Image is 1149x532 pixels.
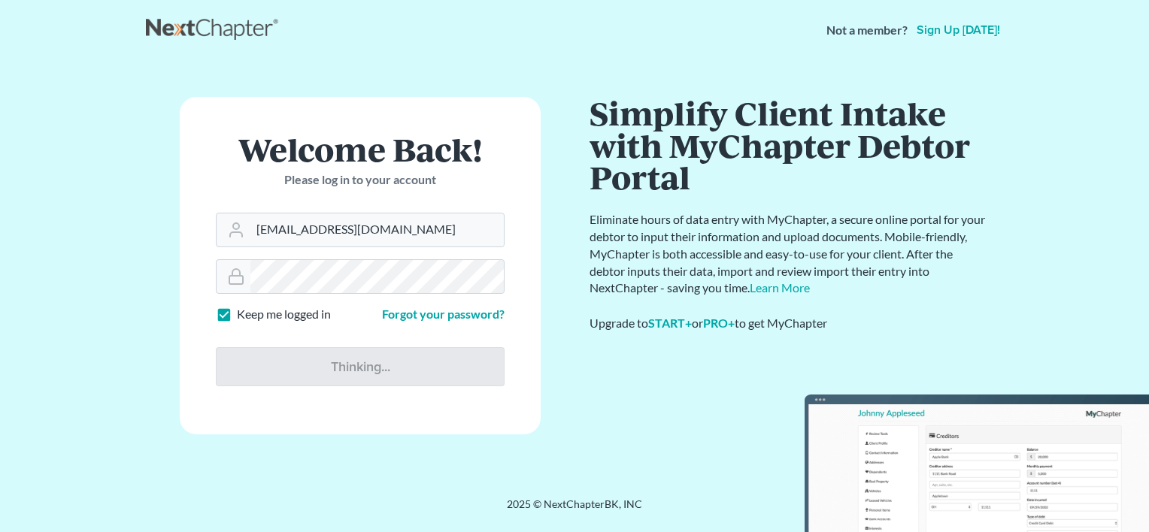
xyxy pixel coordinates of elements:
[590,97,988,193] h1: Simplify Client Intake with MyChapter Debtor Portal
[216,133,505,165] h1: Welcome Back!
[914,24,1003,36] a: Sign up [DATE]!
[826,22,908,39] strong: Not a member?
[703,316,735,330] a: PRO+
[146,497,1003,524] div: 2025 © NextChapterBK, INC
[216,347,505,386] input: Thinking...
[237,306,331,323] label: Keep me logged in
[648,316,692,330] a: START+
[382,307,505,321] a: Forgot your password?
[216,171,505,189] p: Please log in to your account
[590,211,988,297] p: Eliminate hours of data entry with MyChapter, a secure online portal for your debtor to input the...
[250,213,504,246] input: Email Address
[590,315,988,332] div: Upgrade to or to get MyChapter
[750,280,810,295] a: Learn More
